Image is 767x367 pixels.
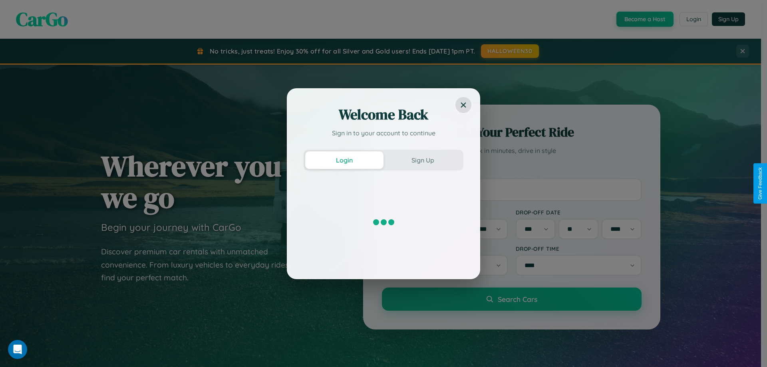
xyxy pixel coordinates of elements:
button: Login [305,151,383,169]
h2: Welcome Back [304,105,463,124]
iframe: Intercom live chat [8,340,27,359]
button: Sign Up [383,151,462,169]
p: Sign in to your account to continue [304,128,463,138]
div: Give Feedback [757,167,763,200]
